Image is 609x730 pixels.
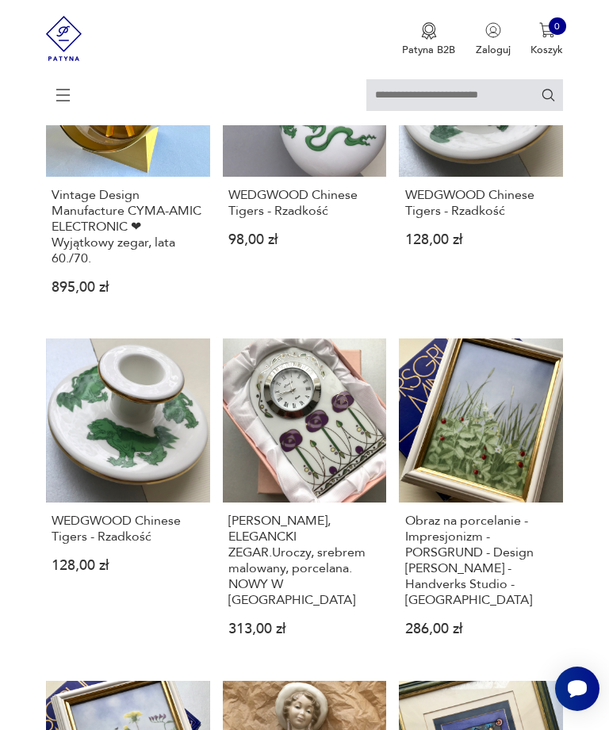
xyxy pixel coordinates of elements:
iframe: Smartsupp widget button [555,667,599,711]
h3: WEDGWOOD Chinese Tigers - Rzadkość [228,187,381,219]
button: Zaloguj [476,22,511,57]
p: 128,00 zł [405,235,558,247]
p: Zaloguj [476,43,511,57]
a: Rennie Mackintosh, ELEGANCKI ZEGAR.Uroczy, srebrem malowany, porcelana. NOWY W PUDEŁKU[PERSON_NAM... [223,338,387,660]
a: Ikona medaluPatyna B2B [402,22,455,57]
a: Obraz na porcelanie - Impresjonizm - PORSGRUND - Design Jann Harr - Handverks Studio - NorwayObra... [399,338,563,660]
p: 286,00 zł [405,624,558,636]
a: WEDGWOOD Chinese Tigers - RzadkośćWEDGWOOD Chinese Tigers - Rzadkość128,00 zł [46,338,210,660]
p: Koszyk [530,43,563,57]
img: Ikonka użytkownika [485,22,501,38]
img: Ikona koszyka [539,22,555,38]
p: 98,00 zł [228,235,381,247]
button: Szukaj [541,87,556,102]
h3: [PERSON_NAME], ELEGANCKI ZEGAR.Uroczy, srebrem malowany, porcelana. NOWY W [GEOGRAPHIC_DATA] [228,513,381,608]
h3: Obraz na porcelanie - Impresjonizm - PORSGRUND - Design [PERSON_NAME] - Handverks Studio - [GEOGR... [405,513,558,608]
button: Patyna B2B [402,22,455,57]
p: 128,00 zł [52,560,205,572]
a: Vintage Design Manufacture CYMA-AMIC ELECTRONIC ❤ Wyjątkowy zegar, lata 60./70.Vintage Design Man... [46,13,210,319]
a: WEDGWOOD Chinese Tigers - RzadkośćWEDGWOOD Chinese Tigers - Rzadkość128,00 zł [399,13,563,319]
button: 0Koszyk [530,22,563,57]
a: WEDGWOOD Chinese Tigers - RzadkośćWEDGWOOD Chinese Tigers - Rzadkość98,00 zł [223,13,387,319]
p: Patyna B2B [402,43,455,57]
div: 0 [549,17,566,35]
h3: WEDGWOOD Chinese Tigers - Rzadkość [52,513,205,545]
h3: Vintage Design Manufacture CYMA-AMIC ELECTRONIC ❤ Wyjątkowy zegar, lata 60./70. [52,187,205,266]
img: Ikona medalu [421,22,437,40]
h3: WEDGWOOD Chinese Tigers - Rzadkość [405,187,558,219]
p: 895,00 zł [52,282,205,294]
p: 313,00 zł [228,624,381,636]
